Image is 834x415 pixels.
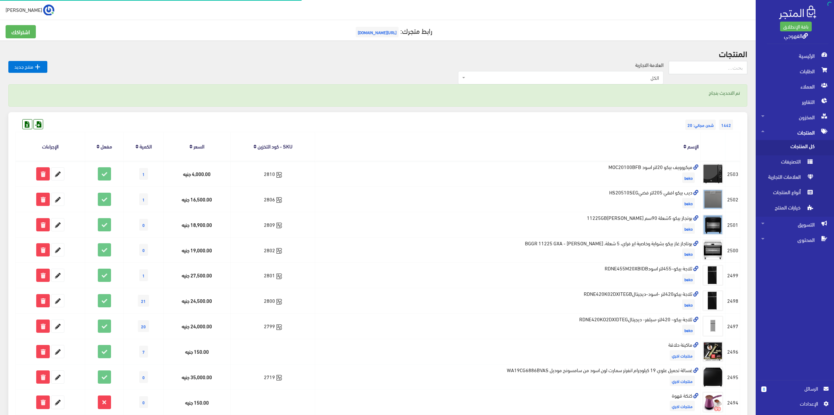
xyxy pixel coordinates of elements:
[230,237,315,263] td: 2802
[772,385,818,392] span: الرسائل
[467,74,659,81] span: الكل
[16,89,740,97] p: تم التحديث بنجاح
[756,232,834,247] a: المحتوى
[761,217,828,232] span: التسويق
[702,189,723,210] img: dyb-byko-afky-205ltr-fdyhs20510seg.png
[276,248,282,254] svg: Synced with Zoho Books
[33,63,42,71] i: 
[767,400,818,407] span: اﻹعدادات
[458,71,663,84] span: الكل
[761,385,828,400] a: 0 الرسائل
[230,263,315,288] td: 2801
[761,171,814,186] span: العلامات التجارية
[276,324,282,330] svg: Synced with Zoho Books
[719,120,733,130] span: 1442
[725,339,740,364] td: 2496
[761,109,828,125] span: المخزون
[779,6,816,19] img: .
[276,223,282,228] svg: Synced with Zoho Books
[6,4,54,15] a: ... [PERSON_NAME]
[315,288,701,314] td: ثلاجة بيكو420لتر -اسود-ديجيتالRDNE420K02DXITEGB
[756,63,834,79] a: الطلبات
[139,219,148,231] span: 0
[230,212,315,237] td: 2809
[725,390,740,415] td: 2494
[702,392,723,413] img: knk-kho.jpg
[276,172,282,178] svg: Synced with Zoho Books
[761,186,814,201] span: أنواع المنتجات
[756,125,834,140] a: المنتجات
[725,237,740,263] td: 2500
[139,269,148,281] span: 1
[682,325,695,335] span: beko
[669,61,747,74] input: بحث...
[139,396,148,408] span: 0
[702,265,723,286] img: thlag-byko-455ltr-asodrdne455m20xbidb.png
[163,237,230,263] td: 19,000.00 جنيه
[315,237,701,263] td: بوتاجاز غاز بيكو بشواية وخاصية اير فراي، 5 شعلة، [PERSON_NAME] - BGGR 11225 GXA
[6,25,36,38] a: اشتراكك
[315,212,701,237] td: بوتجاز بيكو 5شعلة 90سم [PERSON_NAME]11225GB
[163,212,230,237] td: 18,900.00 جنيه
[230,186,315,212] td: 2806
[761,400,828,411] a: اﻹعدادات
[315,161,701,186] td: ميكروويف بيكو 20لتر اسود MOC20100BFB
[761,79,828,94] span: العملاء
[761,201,814,217] span: خيارات المنتج
[101,141,112,151] a: مفعل
[230,288,315,314] td: 2800
[682,274,695,284] span: beko
[16,132,85,161] th: الإجراءات
[702,367,723,387] img: ghsal-thmyl-aaloy-19-kylogram-anfrtr-smart-lon-asod-mn-samsong-modyl-wa19cg6886bvas.jpg
[725,364,740,390] td: 2495
[356,27,399,37] span: [URL][DOMAIN_NAME]
[139,168,148,180] span: 1
[682,223,695,234] span: beko
[230,364,315,390] td: 2719
[276,375,282,381] svg: Synced with Zoho Books
[163,314,230,339] td: 24,000.00 جنيه
[276,197,282,203] svg: Synced with Zoho Books
[725,212,740,237] td: 2501
[725,186,740,212] td: 2502
[163,339,230,364] td: 150.00 جنيه
[670,401,695,411] span: منتجات اخري
[139,244,148,256] span: 0
[682,198,695,208] span: beko
[702,163,723,184] img: mykrooyf-byko-20ltr-asod-moc20100bfb.jpg
[702,290,723,311] img: thlag-byko420ltr-asod-dygytalrdne420k02dxitegb.png
[761,140,814,155] span: كل المنتجات
[756,140,834,155] a: كل المنتجات
[140,141,152,151] a: الكمية
[315,339,701,364] td: ماكينة حلاقة
[761,232,828,247] span: المحتوى
[6,5,42,14] span: [PERSON_NAME]
[139,371,148,383] span: 0
[761,386,766,392] span: 0
[315,186,701,212] td: ديب بيكو افقي 205لتر فضيHS20510SEG
[756,48,834,63] a: الرئيسية
[756,171,834,186] a: العلامات التجارية
[43,5,54,16] img: ...
[139,346,148,358] span: 7
[756,201,834,217] a: خيارات المنتج
[354,24,432,37] a: رابط متجرك:[URL][DOMAIN_NAME]
[163,161,230,186] td: 4,000.00 جنيه
[702,239,723,260] img: botagaz-ghaz-byko-bshoay-okhasy-ayr-fray-5-shaal-stanls-styl-bggr-11225-gxa.png
[687,141,699,151] a: الإسم
[756,109,834,125] a: المخزون
[194,141,204,151] a: السعر
[230,314,315,339] td: 2799
[761,125,828,140] span: المنتجات
[682,299,695,310] span: beko
[163,390,230,415] td: 150.00 جنيه
[163,263,230,288] td: 27,500.00 جنيه
[725,263,740,288] td: 2499
[702,316,723,337] img: thlag-byko-420ltr-sylfr-dygytalrdne420ko2dxidteg.png
[635,61,663,69] label: العلامة التجارية
[258,141,292,151] a: SKU - كود التخزين
[139,193,148,205] span: 1
[725,161,740,186] td: 2503
[682,172,695,183] span: beko
[685,120,716,130] span: شحن مجاني: 20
